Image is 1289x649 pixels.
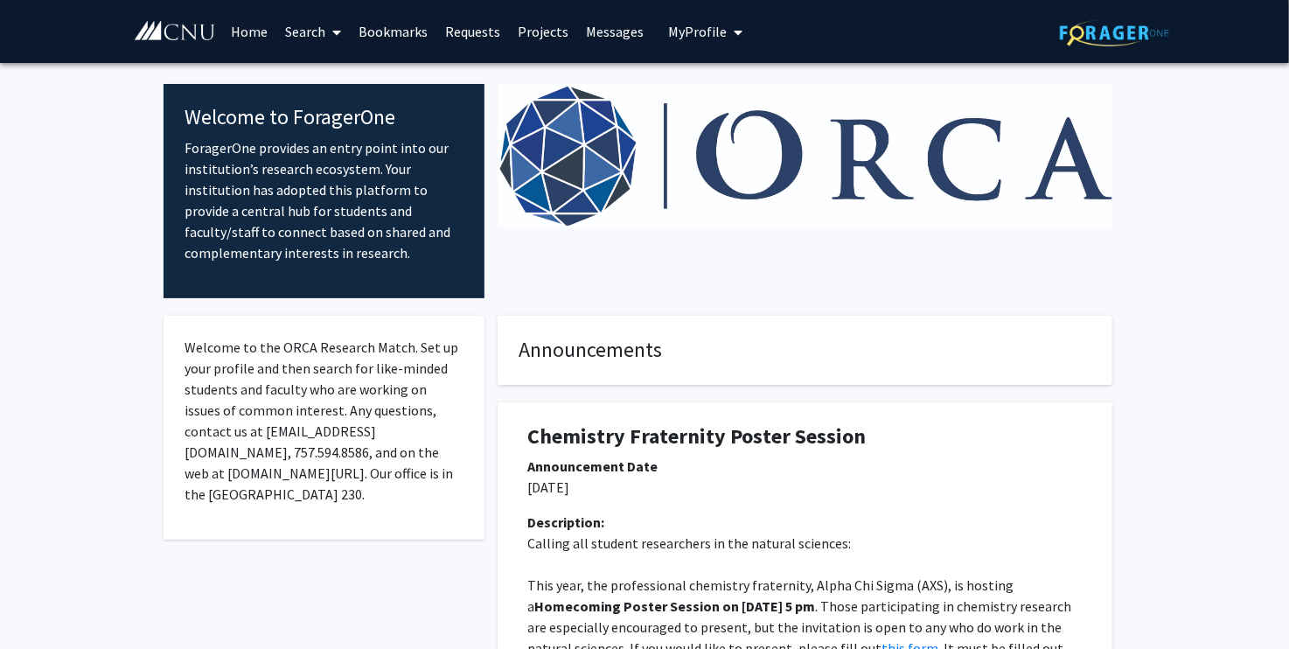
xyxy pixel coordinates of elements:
[436,1,509,62] a: Requests
[185,105,463,130] h4: Welcome to ForagerOne
[535,597,816,615] strong: Homecoming Poster Session on [DATE] 5 pm
[528,512,1082,533] div: Description:
[1060,19,1169,46] img: ForagerOne Logo
[276,1,350,62] a: Search
[509,1,577,62] a: Projects
[222,1,276,62] a: Home
[577,1,652,62] a: Messages
[133,20,216,42] img: Christopher Newport University Logo
[519,338,1090,363] h4: Announcements
[350,1,436,62] a: Bookmarks
[528,424,1082,450] h1: Chemistry Fraternity Poster Session
[185,137,463,263] p: ForagerOne provides an entry point into our institution’s research ecosystem. Your institution ha...
[668,23,727,40] span: My Profile
[498,84,1112,228] img: Cover Image
[528,477,1082,498] p: [DATE]
[528,456,1082,477] div: Announcement Date
[528,533,1082,554] p: Calling all student researchers in the natural sciences:
[13,570,74,636] iframe: Chat
[185,337,463,505] p: Welcome to the ORCA Research Match. Set up your profile and then search for like-minded students ...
